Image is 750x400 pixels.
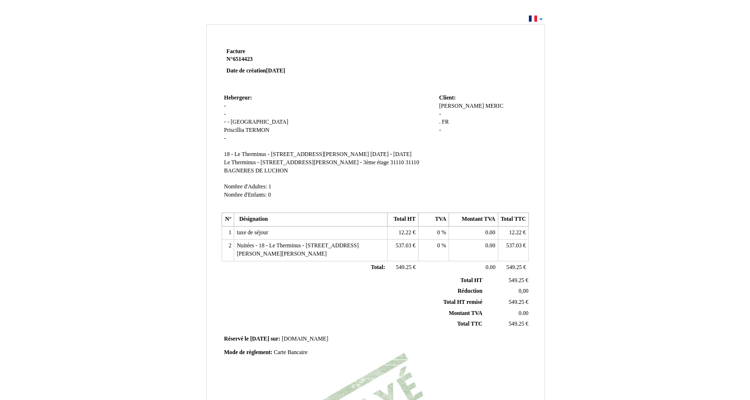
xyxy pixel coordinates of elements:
[237,229,268,236] span: taxe de séjour
[509,299,524,305] span: 549.25
[485,229,495,236] span: 0.00
[509,321,524,327] span: 549.25
[461,277,482,284] span: Total HT
[439,103,484,109] span: [PERSON_NAME]
[282,336,328,342] span: [DOMAIN_NAME]
[458,288,482,294] span: Réduction
[371,264,385,271] span: Total:
[224,95,252,101] span: Hebergeur:
[509,229,522,236] span: 12.22
[224,151,369,157] span: 18 - Le Therminus - [STREET_ADDRESS][PERSON_NAME]
[498,226,528,240] td: €
[457,321,482,327] span: Total TTC
[439,111,441,117] span: -
[224,159,419,174] span: 31110 BAGNERES DE LUCHON
[224,336,249,342] span: Réservé le
[439,119,440,125] span: .
[224,127,244,133] span: Priscillia
[226,56,342,63] strong: N°
[224,349,272,356] span: Mode de règlement:
[388,261,418,274] td: €
[484,319,530,330] td: €
[269,184,271,190] span: 1
[449,213,498,227] th: Montant TVA
[388,213,418,227] th: Total HT
[222,213,234,227] th: N°
[233,56,253,62] span: 6514423
[442,119,449,125] span: FR
[222,240,234,261] td: 2
[224,192,267,198] span: Nombre d'Enfants:
[418,213,449,227] th: TVA
[270,336,280,342] span: sur:
[399,229,411,236] span: 12.22
[439,127,441,133] span: -
[485,243,495,249] span: 0.00
[509,277,524,284] span: 549.25
[222,226,234,240] td: 1
[226,68,285,74] strong: Date de création
[245,127,269,133] span: TERMON
[507,264,522,271] span: 549.25
[396,243,411,249] span: 537.03
[498,240,528,261] td: €
[443,299,482,305] span: Total HT remisé
[274,349,308,356] span: Carte Bancaire
[224,159,389,166] span: Le Therminus - [STREET_ADDRESS][PERSON_NAME] - 3ème étage
[224,103,226,109] span: -
[224,111,226,117] span: -
[486,264,495,271] span: 0.00
[266,68,285,74] span: [DATE]
[250,336,269,342] span: [DATE]
[439,95,455,101] span: Client:
[498,213,528,227] th: Total TTC
[449,310,482,316] span: Montant TVA
[226,48,245,55] span: Facture
[437,229,440,236] span: 0
[506,243,522,249] span: 537.03
[519,310,528,316] span: 0.00
[231,119,288,125] span: [GEOGRAPHIC_DATA]
[224,119,226,125] span: -
[396,264,411,271] span: 549.25
[485,103,503,109] span: MERIC
[484,275,530,286] td: €
[519,288,528,294] span: 0,00
[388,226,418,240] td: €
[390,159,404,166] span: 31110
[388,240,418,261] td: €
[268,192,271,198] span: 0
[498,261,528,274] td: €
[484,297,530,308] td: €
[418,240,449,261] td: %
[370,151,411,157] span: [DATE] - [DATE]
[437,243,440,249] span: 0
[227,119,229,125] span: -
[418,226,449,240] td: %
[237,243,359,257] span: Nuitées - 18 - Le Therminus - [STREET_ADDRESS][PERSON_NAME][PERSON_NAME]
[224,184,267,190] span: Nombre d'Adultes:
[234,213,388,227] th: Désignation
[224,135,226,142] span: -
